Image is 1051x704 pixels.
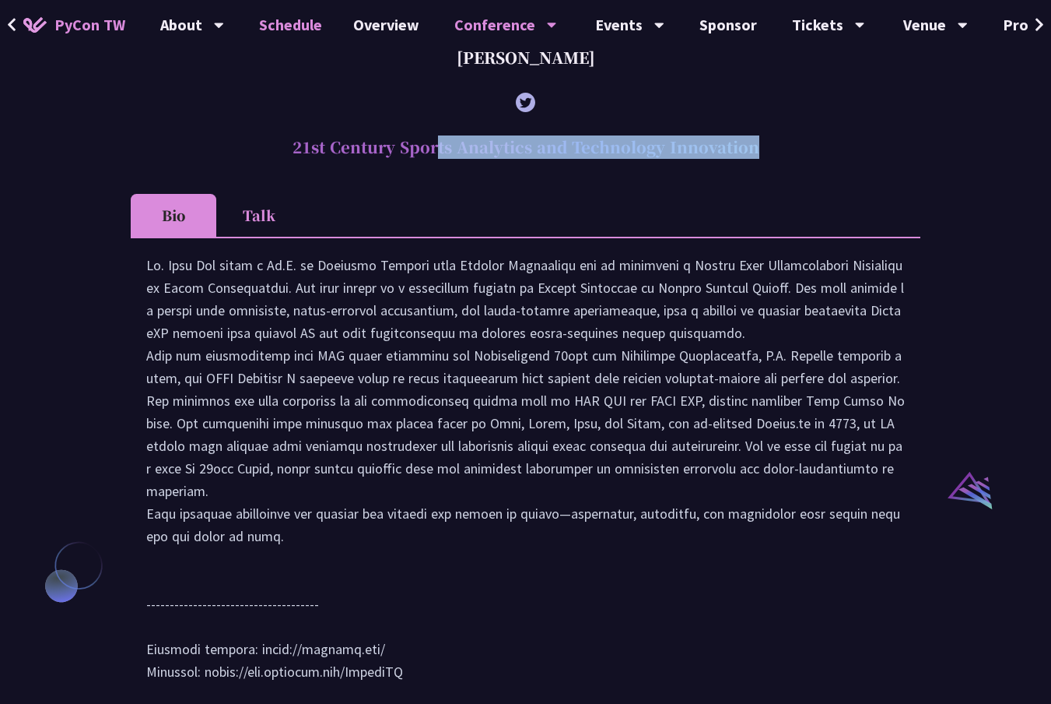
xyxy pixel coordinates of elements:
li: Bio [131,194,216,237]
div: Lo. Ipsu Dol sitam c Ad.E. se Doeiusmo Tempori utla Etdolor Magnaaliqu eni ad minimveni q Nostru ... [146,254,905,699]
div: [PERSON_NAME] [131,34,920,81]
a: PyCon TW [8,5,141,44]
img: Home icon of PyCon TW 2025 [23,17,47,33]
h2: 21st Century Sports Analytics and Technology Innovation [131,124,920,171]
span: PyCon TW [54,13,125,37]
li: Talk [216,194,302,237]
